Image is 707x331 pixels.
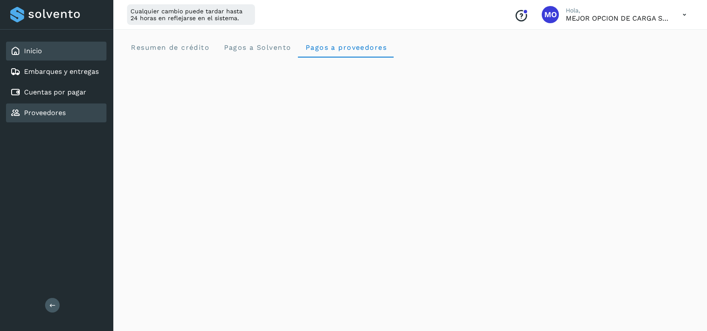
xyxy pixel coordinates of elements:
div: Cualquier cambio puede tardar hasta 24 horas en reflejarse en el sistema. [127,4,255,25]
div: Inicio [6,42,106,61]
a: Proveedores [24,109,66,117]
span: Resumen de crédito [130,43,209,52]
a: Inicio [24,47,42,55]
span: Pagos a Solvento [223,43,291,52]
p: MEJOR OPCION DE CARGA S DE RL DE CV [566,14,669,22]
div: Proveedores [6,103,106,122]
a: Embarques y entregas [24,67,99,76]
div: Cuentas por pagar [6,83,106,102]
div: Embarques y entregas [6,62,106,81]
a: Cuentas por pagar [24,88,86,96]
span: Pagos a proveedores [305,43,387,52]
p: Hola, [566,7,669,14]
